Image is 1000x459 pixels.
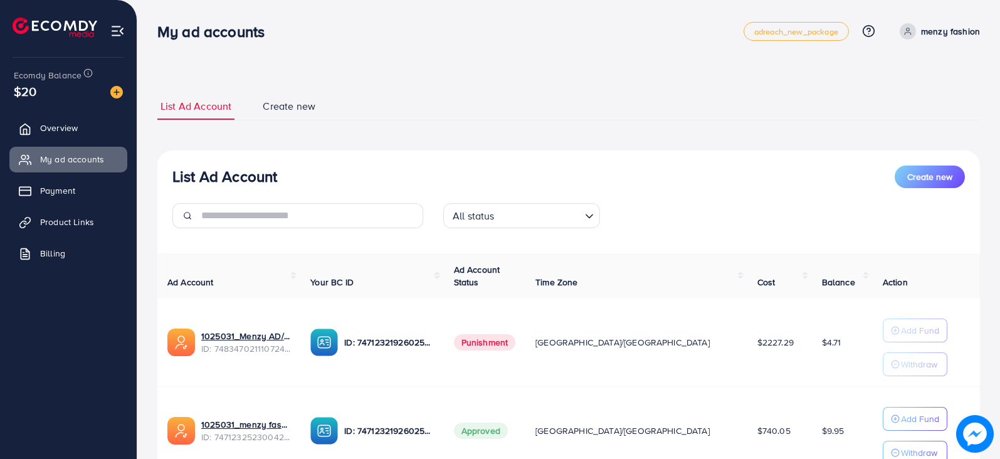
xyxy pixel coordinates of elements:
span: Billing [40,247,65,260]
span: $20 [14,82,36,100]
a: Product Links [9,209,127,235]
img: image [956,415,994,453]
div: <span class='underline'>1025031_menzy fashion_1739531882176</span></br>7471232523004248081 [201,418,290,444]
img: ic-ads-acc.e4c84228.svg [167,329,195,356]
span: adreach_new_package [754,28,838,36]
span: Action [883,276,908,288]
span: Balance [822,276,855,288]
span: Your BC ID [310,276,354,288]
button: Add Fund [883,319,947,342]
span: Overview [40,122,78,134]
span: ID: 7483470211107242001 [201,342,290,355]
span: Ad Account [167,276,214,288]
span: $9.95 [822,425,845,437]
a: 1025031_menzy fashion_1739531882176 [201,418,290,431]
img: ic-ads-acc.e4c84228.svg [167,417,195,445]
img: ic-ba-acc.ded83a64.svg [310,417,338,445]
a: Overview [9,115,127,140]
button: Add Fund [883,407,947,431]
input: Search for option [498,204,580,225]
h3: List Ad Account [172,167,277,186]
span: Ecomdy Balance [14,69,82,82]
img: logo [13,18,97,37]
button: Create new [895,166,965,188]
span: My ad accounts [40,153,104,166]
a: adreach_new_package [744,22,849,41]
div: <span class='underline'>1025031_Menzy AD/AC 2_1742381195367</span></br>7483470211107242001 [201,330,290,356]
p: ID: 7471232192602521601 [344,423,433,438]
span: All status [450,207,497,225]
p: Withdraw [901,357,937,372]
p: Add Fund [901,411,939,426]
a: Billing [9,241,127,266]
span: Time Zone [535,276,577,288]
p: menzy fashion [921,24,980,39]
img: menu [110,24,125,38]
h3: My ad accounts [157,23,275,41]
img: ic-ba-acc.ded83a64.svg [310,329,338,356]
a: My ad accounts [9,147,127,172]
a: menzy fashion [895,23,980,40]
span: [GEOGRAPHIC_DATA]/[GEOGRAPHIC_DATA] [535,336,710,349]
span: Product Links [40,216,94,228]
span: Create new [263,99,315,113]
p: Add Fund [901,323,939,338]
span: [GEOGRAPHIC_DATA]/[GEOGRAPHIC_DATA] [535,425,710,437]
p: ID: 7471232192602521601 [344,335,433,350]
span: List Ad Account [161,99,231,113]
span: $4.71 [822,336,841,349]
span: Approved [454,423,508,439]
span: $2227.29 [757,336,794,349]
span: Payment [40,184,75,197]
span: Cost [757,276,776,288]
div: Search for option [443,203,600,228]
a: 1025031_Menzy AD/AC 2_1742381195367 [201,330,290,342]
span: ID: 7471232523004248081 [201,431,290,443]
a: Payment [9,178,127,203]
span: $740.05 [757,425,791,437]
span: Punishment [454,334,516,351]
span: Ad Account Status [454,263,500,288]
img: image [110,86,123,98]
button: Withdraw [883,352,947,376]
span: Create new [907,171,952,183]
